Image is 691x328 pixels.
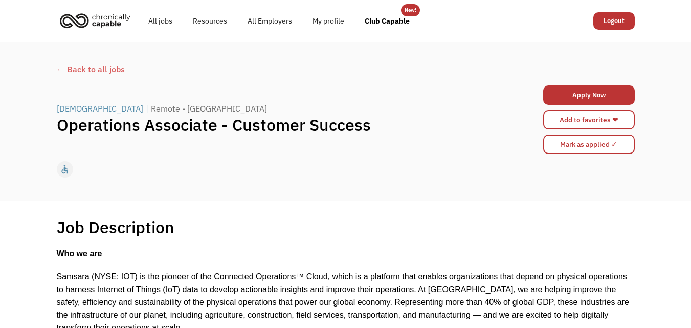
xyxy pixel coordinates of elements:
[146,102,148,115] div: |
[593,12,635,30] a: Logout
[57,63,635,75] a: ← Back to all jobs
[57,115,491,135] h1: Operations Associate - Customer Success
[57,102,143,115] div: [DEMOGRAPHIC_DATA]
[405,4,416,16] div: New!
[354,5,420,37] a: Club Capable
[57,249,102,258] strong: Who we are
[57,217,174,237] h1: Job Description
[302,5,354,37] a: My profile
[59,162,70,177] div: accessible
[57,9,138,32] a: home
[543,110,635,129] a: Add to favorites ❤
[543,135,635,154] input: Mark as applied ✓
[237,5,302,37] a: All Employers
[57,102,270,115] a: [DEMOGRAPHIC_DATA]|Remote - [GEOGRAPHIC_DATA]
[183,5,237,37] a: Resources
[543,85,635,105] a: Apply Now
[543,132,635,157] form: Mark as applied form
[151,102,267,115] div: Remote - [GEOGRAPHIC_DATA]
[57,9,133,32] img: Chronically Capable logo
[138,5,183,37] a: All jobs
